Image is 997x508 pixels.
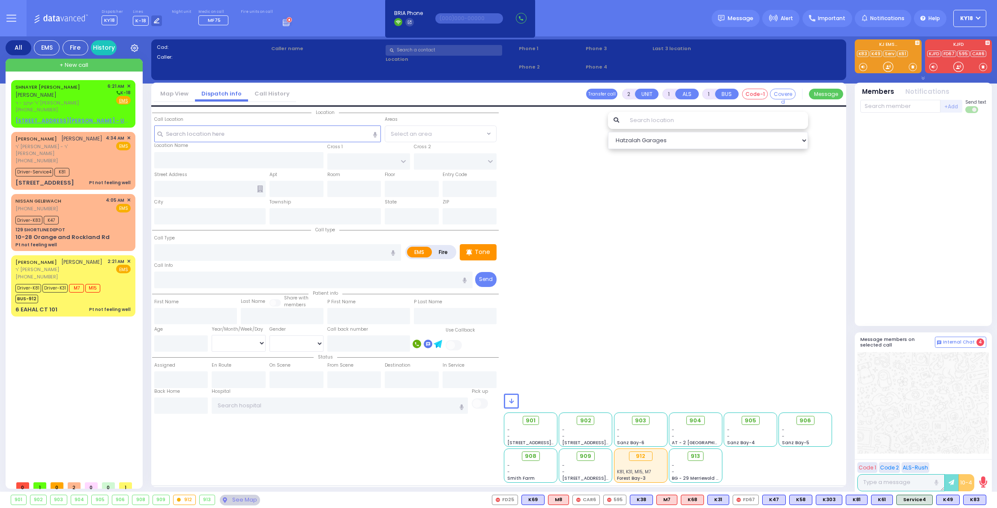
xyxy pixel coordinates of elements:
span: Driver-K31 [42,284,68,293]
span: Send text [965,99,986,105]
div: K47 [762,495,786,505]
span: Smith Farm [507,475,535,481]
span: Phone 4 [586,63,650,71]
span: ר' [PERSON_NAME] [15,266,102,273]
img: red-radio-icon.svg [607,498,611,502]
u: [STREET_ADDRESS][PERSON_NAME] - Use this [15,117,142,124]
div: CAR6 [572,495,600,505]
label: Caller name [271,45,383,52]
span: Alert [781,15,793,22]
a: CAR6 [970,51,986,57]
span: EMS [116,204,131,212]
div: 902 [30,495,47,505]
div: BLS [846,495,868,505]
span: AT - 2 [GEOGRAPHIC_DATA] [672,439,735,446]
div: K58 [789,495,812,505]
button: Internal Chat 4 [935,337,986,348]
span: - [562,433,565,439]
a: K83 [857,51,869,57]
label: Fire units on call [241,9,273,15]
label: Age [154,326,163,333]
img: message.svg [718,15,725,21]
img: comment-alt.png [937,341,941,345]
span: ✕ [127,197,131,204]
span: [STREET_ADDRESS][PERSON_NAME] [562,475,643,481]
span: Internal Chat [943,339,975,345]
span: 4 [976,338,984,346]
span: + New call [60,61,88,69]
label: Last 3 location [653,45,746,52]
label: Call Type [154,235,175,242]
span: 904 [689,416,701,425]
div: 595 [603,495,626,505]
span: 908 [525,452,536,460]
div: K83 [963,495,986,505]
input: Search location here [154,126,381,142]
label: On Scene [269,362,290,369]
span: Help [928,15,940,22]
div: BLS [816,495,842,505]
span: [PERSON_NAME] [15,91,57,99]
div: Service4 [896,495,933,505]
label: P Last Name [414,299,442,305]
a: 595 [957,51,970,57]
span: 0 [16,482,29,489]
a: [PERSON_NAME] [15,259,57,266]
div: 10-28 Orange and Rockland Rd [15,233,110,242]
label: State [385,199,397,206]
button: ALS [675,89,699,99]
span: 4:05 AM [106,197,124,203]
input: (000)000-00000 [435,13,503,24]
div: Pt not feeling well [89,179,131,186]
span: BRIA Phone [394,9,423,17]
div: BLS [963,495,986,505]
span: - [672,427,674,433]
label: KJFD [925,42,992,48]
span: EMS [116,265,131,273]
span: Phone 3 [586,45,650,52]
div: BLS [936,495,960,505]
div: ALS KJ [548,495,569,505]
span: KY18 [102,15,117,25]
img: red-radio-icon.svg [576,498,581,502]
span: K81 [54,168,69,176]
span: Forest Bay-3 [617,475,646,481]
label: Medic on call [198,9,231,15]
a: KJFD [927,51,941,57]
span: [STREET_ADDRESS][PERSON_NAME] [507,439,588,446]
label: En Route [212,362,231,369]
button: ALS-Rush [901,462,929,473]
button: Code-1 [742,89,768,99]
label: Hospital [212,388,231,395]
span: Driver-Service4 [15,168,53,176]
span: K47 [44,216,59,224]
input: Search location [624,112,808,129]
div: FD25 [492,495,518,505]
span: 0 [51,482,63,489]
label: Location [386,56,516,63]
span: 902 [580,416,591,425]
label: In Service [443,362,464,369]
span: [PHONE_NUMBER] [15,157,58,164]
button: Send [475,272,497,287]
small: Share with [284,295,308,301]
label: Floor [385,171,395,178]
label: Back Home [154,388,180,395]
span: ר' [PERSON_NAME] - ר' [PERSON_NAME] [15,143,103,157]
label: Entry Code [443,171,467,178]
span: - [672,469,674,475]
button: BUS [715,89,739,99]
span: BUS-912 [15,295,38,303]
div: M8 [548,495,569,505]
span: Call type [311,227,339,233]
label: Cross 1 [327,143,343,150]
span: 901 [526,416,536,425]
span: Other building occupants [257,185,263,192]
span: - [672,433,674,439]
span: Notifications [870,15,904,22]
div: BLS [871,495,893,505]
label: Use Callback [446,327,475,334]
span: Status [314,354,337,360]
span: Sanz Bay-5 [782,439,809,446]
div: K81 [846,495,868,505]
